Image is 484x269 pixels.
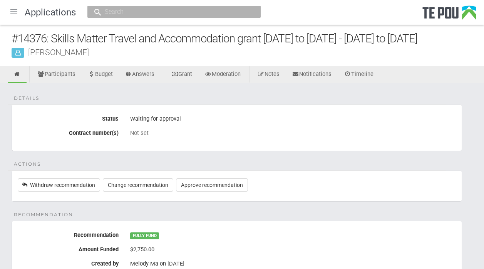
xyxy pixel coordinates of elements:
a: Approve recommendation [176,178,248,192]
label: Status [12,113,124,122]
div: Not set [130,129,456,136]
label: Contract number(s) [12,127,124,136]
a: Participants [32,66,81,83]
label: Created by [12,257,124,267]
a: Change recommendation [103,178,173,192]
a: Notes [251,66,285,83]
a: Answers [119,66,161,83]
div: #14376: Skills Matter Travel and Accommodation grant [DATE] to [DATE] - [DATE] to [DATE] [12,30,484,47]
a: Budget [82,66,119,83]
label: Amount Funded [12,243,124,253]
a: Notifications [286,66,337,83]
a: Grant [165,66,198,83]
div: $2,750.00 [130,243,456,256]
span: Details [14,95,39,102]
span: FULLY FUND [130,232,159,239]
a: Timeline [338,66,379,83]
div: [PERSON_NAME] [12,48,484,56]
div: Waiting for approval [130,113,456,126]
label: Recommendation [12,229,124,239]
span: Actions [14,161,41,168]
span: Recommendation [14,211,73,218]
a: Withdraw recommendation [18,178,100,192]
div: Melody Ma on [DATE] [130,260,456,267]
a: Moderation [199,66,246,83]
input: Search [102,8,238,16]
